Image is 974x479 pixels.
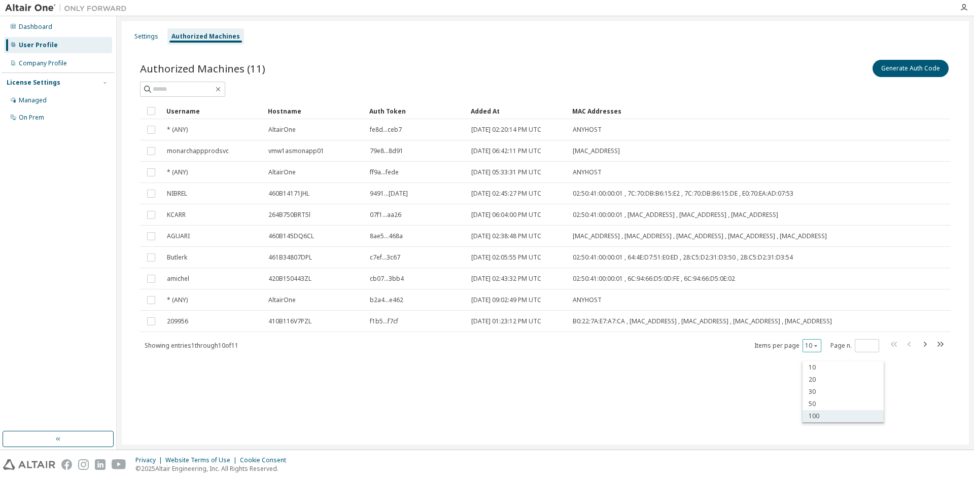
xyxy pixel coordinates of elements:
[7,79,60,87] div: License Settings
[370,275,404,283] span: cb07...3bb4
[171,32,240,41] div: Authorized Machines
[573,190,793,198] span: 02:50:41:00:00:01 , 7C:70:DB:B6:15:E2 , 7C:70:DB:B6:15:DE , E0:70:EA:AD:07:53
[134,32,158,41] div: Settings
[112,459,126,470] img: youtube.svg
[471,103,564,119] div: Added At
[471,253,541,262] span: [DATE] 02:05:55 PM UTC
[19,59,67,67] div: Company Profile
[803,398,884,410] div: 50
[167,168,188,176] span: * (ANY)
[140,61,265,76] span: Authorized Machines (11)
[165,456,240,464] div: Website Terms of Use
[167,253,187,262] span: Butlerk
[471,126,541,134] span: [DATE] 02:20:14 PM UTC
[268,103,361,119] div: Hostname
[370,296,403,304] span: b2a4...e462
[268,168,296,176] span: AltairOne
[471,168,541,176] span: [DATE] 05:33:31 PM UTC
[573,275,735,283] span: 02:50:41:00:00:01 , 6C:94:66:D5:0D:FE , 6C:94:66:D5:0E:02
[61,459,72,470] img: facebook.svg
[471,211,541,219] span: [DATE] 06:04:00 PM UTC
[370,253,400,262] span: c7ef...3c67
[370,190,408,198] span: 9491...[DATE]
[370,126,402,134] span: fe8d...ceb7
[167,296,188,304] span: * (ANY)
[573,317,832,325] span: B0:22:7A:E7:A7:CA , [MAC_ADDRESS] , [MAC_ADDRESS] , [MAC_ADDRESS] , [MAC_ADDRESS]
[240,456,292,464] div: Cookie Consent
[471,296,541,304] span: [DATE] 09:02:49 PM UTC
[268,317,311,325] span: 410B116V7PZL
[19,114,44,122] div: On Prem
[167,317,188,325] span: 209956
[471,317,541,325] span: [DATE] 01:23:12 PM UTC
[268,296,296,304] span: AltairOne
[803,386,884,398] div: 30
[268,253,312,262] span: 461B34807DPL
[805,342,819,350] button: 10
[19,41,58,49] div: User Profile
[145,341,238,350] span: Showing entries 1 through 10 of 11
[370,211,401,219] span: 07f1...aa26
[803,410,884,422] div: 100
[873,60,949,77] button: Generate Auth Code
[573,126,602,134] span: ANYHOST
[573,253,793,262] span: 02:50:41:00:00:01 , 64:4E:D7:51:E0:ED , 28:C5:D2:31:D3:50 , 28:C5:D2:31:D3:54
[754,339,821,352] span: Items per page
[167,232,190,240] span: AGUARI
[268,211,310,219] span: 264B750BRT5l
[3,459,55,470] img: altair_logo.svg
[268,147,324,155] span: vmw1asmonapp01
[573,211,778,219] span: 02:50:41:00:00:01 , [MAC_ADDRESS] , [MAC_ADDRESS] , [MAC_ADDRESS]
[573,168,602,176] span: ANYHOST
[471,232,541,240] span: [DATE] 02:38:48 PM UTC
[167,211,186,219] span: KCARR
[19,23,52,31] div: Dashboard
[135,456,165,464] div: Privacy
[19,96,47,104] div: Managed
[370,317,398,325] span: f1b5...f7cf
[167,190,187,198] span: NIBREL
[167,126,188,134] span: * (ANY)
[268,232,314,240] span: 460B145DQ6CL
[572,103,844,119] div: MAC Addresses
[268,126,296,134] span: AltairOne
[471,190,541,198] span: [DATE] 02:45:27 PM UTC
[95,459,106,470] img: linkedin.svg
[5,3,132,13] img: Altair One
[803,374,884,386] div: 20
[830,339,879,352] span: Page n.
[370,168,399,176] span: ff9a...fede
[369,103,463,119] div: Auth Token
[803,361,884,374] div: 10
[166,103,260,119] div: Username
[573,147,620,155] span: [MAC_ADDRESS]
[573,296,602,304] span: ANYHOST
[167,147,229,155] span: monarchappprodsvc
[268,190,309,198] span: 460B14171JHL
[370,232,403,240] span: 8ae5...468a
[573,232,827,240] span: [MAC_ADDRESS] , [MAC_ADDRESS] , [MAC_ADDRESS] , [MAC_ADDRESS] , [MAC_ADDRESS]
[135,464,292,473] p: © 2025 Altair Engineering, Inc. All Rights Reserved.
[78,459,89,470] img: instagram.svg
[471,275,541,283] span: [DATE] 02:43:32 PM UTC
[471,147,541,155] span: [DATE] 06:42:11 PM UTC
[268,275,311,283] span: 420B150443ZL
[370,147,403,155] span: 79e8...8d91
[167,275,189,283] span: amichel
